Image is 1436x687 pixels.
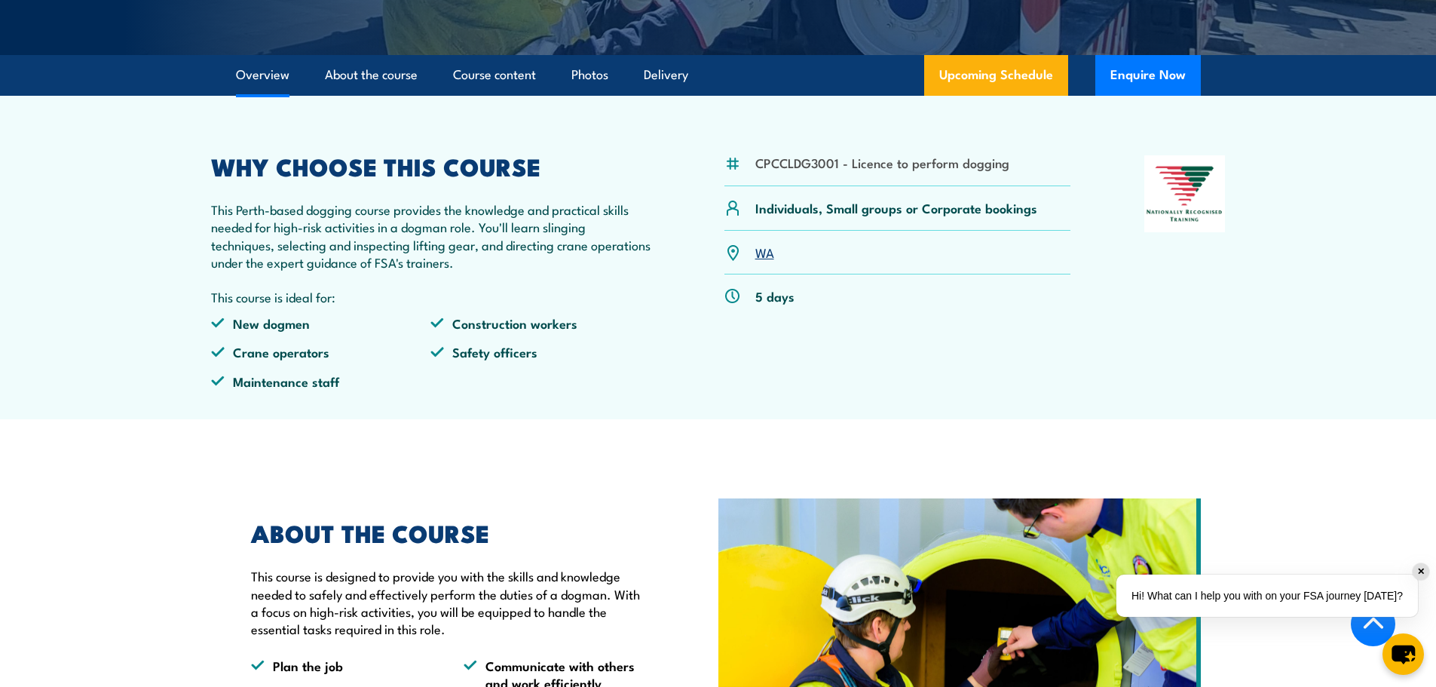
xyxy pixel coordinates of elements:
a: Overview [236,55,289,95]
a: WA [755,243,774,261]
p: Individuals, Small groups or Corporate bookings [755,199,1037,216]
li: Construction workers [430,314,651,332]
li: Crane operators [211,343,431,360]
li: Safety officers [430,343,651,360]
li: Maintenance staff [211,373,431,390]
img: Nationally Recognised Training logo. [1144,155,1226,232]
div: ✕ [1413,563,1429,580]
a: Upcoming Schedule [924,55,1068,96]
button: Enquire Now [1095,55,1201,96]
p: 5 days [755,287,795,305]
h2: WHY CHOOSE THIS COURSE [211,155,651,176]
p: This course is designed to provide you with the skills and knowledge needed to safely and effecti... [251,567,649,638]
h2: ABOUT THE COURSE [251,522,649,543]
p: This course is ideal for: [211,288,651,305]
li: CPCCLDG3001 - Licence to perform dogging [755,154,1009,171]
a: Photos [571,55,608,95]
li: New dogmen [211,314,431,332]
a: Delivery [644,55,688,95]
button: chat-button [1382,633,1424,675]
div: Hi! What can I help you with on your FSA journey [DATE]? [1116,575,1418,617]
a: Course content [453,55,536,95]
a: About the course [325,55,418,95]
p: This Perth-based dogging course provides the knowledge and practical skills needed for high-risk ... [211,201,651,271]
